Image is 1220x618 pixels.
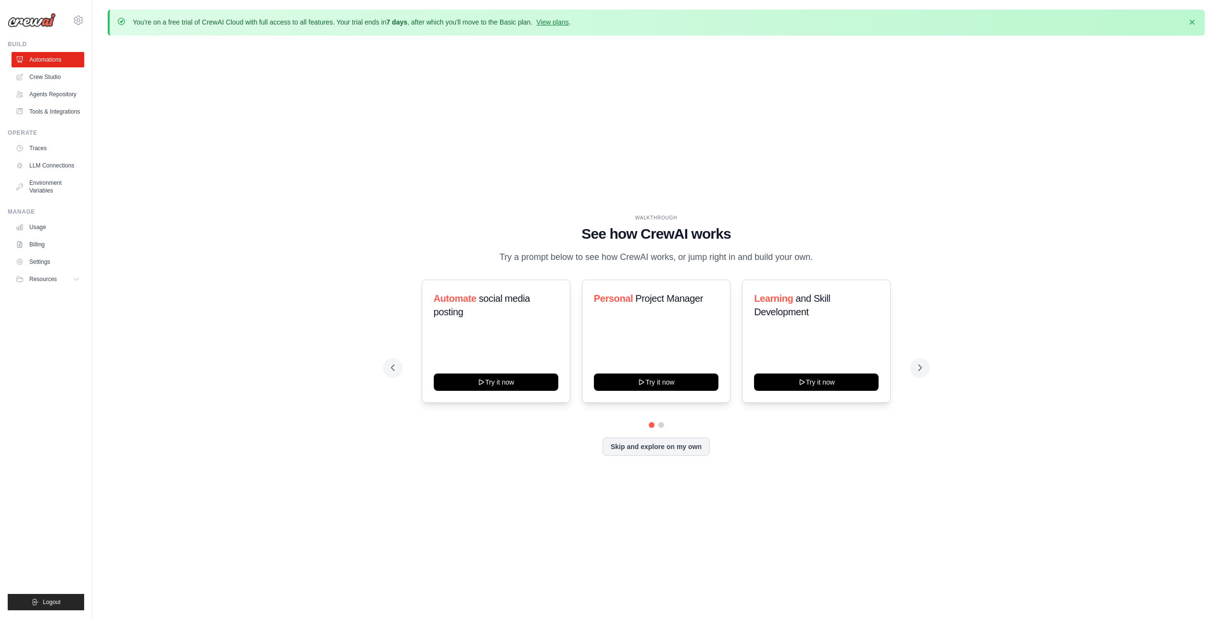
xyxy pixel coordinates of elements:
[754,293,793,304] span: Learning
[12,87,84,102] a: Agents Repository
[12,271,84,287] button: Resources
[8,129,84,137] div: Operate
[12,141,84,156] a: Traces
[43,598,61,606] span: Logout
[12,254,84,270] a: Settings
[12,104,84,119] a: Tools & Integrations
[603,438,710,456] button: Skip and explore on my own
[434,293,530,317] span: social media posting
[12,219,84,235] a: Usage
[12,175,84,198] a: Environment Variables
[635,293,703,304] span: Project Manager
[391,214,922,221] div: WALKTHROUGH
[536,18,568,26] a: View plans
[594,293,633,304] span: Personal
[12,52,84,67] a: Automations
[8,594,84,610] button: Logout
[495,250,818,264] p: Try a prompt below to see how CrewAI works, or jump right in and build your own.
[391,225,922,243] h1: See how CrewAI works
[29,275,57,283] span: Resources
[8,208,84,216] div: Manage
[12,158,84,173] a: LLM Connections
[386,18,407,26] strong: 7 days
[12,69,84,85] a: Crew Studio
[8,40,84,48] div: Build
[594,373,718,391] button: Try it now
[754,373,879,391] button: Try it now
[133,17,571,27] p: You're on a free trial of CrewAI Cloud with full access to all features. Your trial ends in , aft...
[12,237,84,252] a: Billing
[434,293,477,304] span: Automate
[434,373,558,391] button: Try it now
[8,13,56,27] img: Logo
